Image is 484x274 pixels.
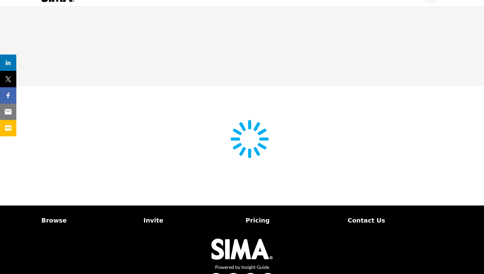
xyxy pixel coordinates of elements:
a: Browse [42,216,136,225]
a: Contact Us [348,216,443,225]
a: Pricing [246,216,341,225]
a: Invite [144,216,239,225]
img: No Site Logo [211,239,273,260]
a: Powered by Insight Guide [215,264,269,270]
